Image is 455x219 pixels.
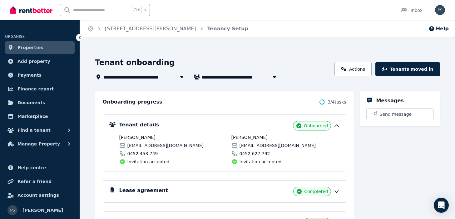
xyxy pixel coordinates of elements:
[5,110,75,123] a: Marketplace
[367,109,433,120] button: Send message
[17,44,43,51] span: Properties
[5,41,75,54] a: Properties
[5,96,75,109] a: Documents
[240,150,270,157] span: 0452 627 792
[17,178,52,185] span: Refer a friend
[5,69,75,81] a: Payments
[119,187,168,194] h5: Lease agreement
[207,25,249,33] span: Tenancy Setup
[401,7,423,13] div: Inbox
[375,62,440,76] button: Tenants moved in
[17,191,59,199] span: Account settings
[17,71,42,79] span: Payments
[103,98,162,106] h2: Onboarding progress
[144,8,146,13] span: k
[5,161,75,174] a: Help centre
[17,126,51,134] span: Find a tenant
[5,124,75,136] button: Find a tenant
[380,111,412,117] span: Send message
[5,189,75,201] a: Account settings
[376,97,404,104] h5: Messages
[95,58,175,68] h1: Tenant onboarding
[304,123,328,129] span: Onboarded
[7,205,17,215] img: Peter Stalker
[17,113,48,120] span: Marketplace
[17,58,50,65] span: Add property
[119,121,159,129] h5: Tenant details
[17,140,60,148] span: Manage Property
[428,25,449,33] button: Help
[17,164,46,171] span: Help centre
[80,20,256,38] nav: Breadcrumb
[5,34,25,39] span: ORGANISE
[17,99,45,106] span: Documents
[127,159,170,165] span: Invitation accepted
[17,85,54,93] span: Finance report
[434,198,449,213] div: Open Intercom Messenger
[127,150,158,157] span: 0452 453 749
[132,6,142,14] span: Ctrl
[10,5,52,15] img: RentBetter
[231,134,340,140] span: [PERSON_NAME]
[240,142,316,149] span: [EMAIL_ADDRESS][DOMAIN_NAME]
[127,142,204,149] span: [EMAIL_ADDRESS][DOMAIN_NAME]
[334,62,372,76] a: Actions
[435,5,445,15] img: Peter Stalker
[304,188,328,195] span: Completed
[5,55,75,68] a: Add property
[22,206,63,214] span: [PERSON_NAME]
[5,83,75,95] a: Finance report
[105,26,196,32] a: [STREET_ADDRESS][PERSON_NAME]
[119,134,228,140] span: [PERSON_NAME]
[5,138,75,150] button: Manage Property
[328,99,346,105] span: 3 / 4 tasks
[240,159,282,165] span: Invitation accepted
[5,175,75,188] a: Refer a friend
